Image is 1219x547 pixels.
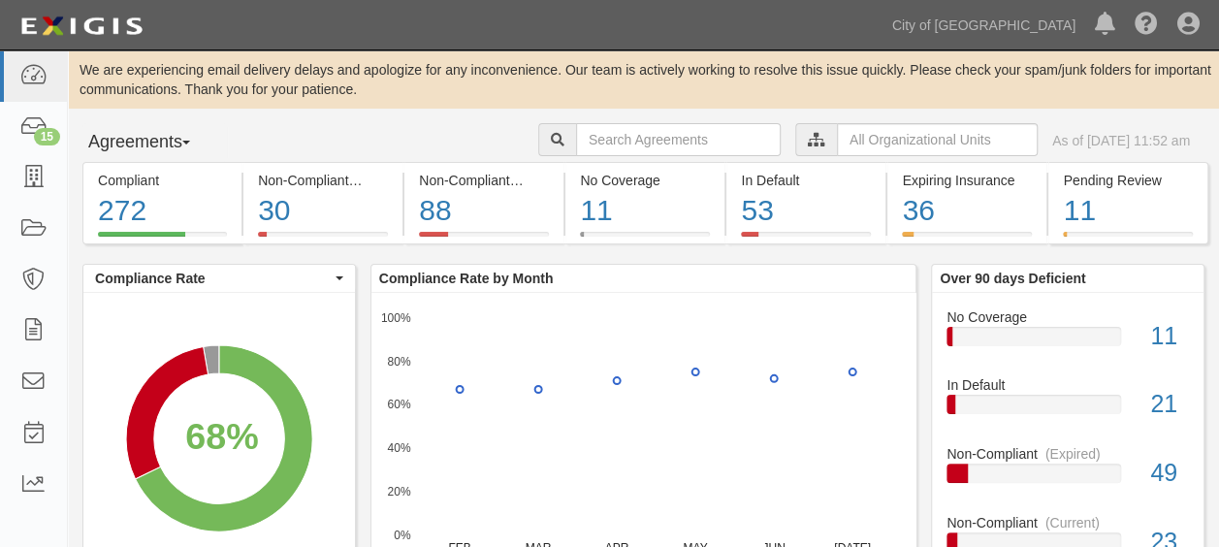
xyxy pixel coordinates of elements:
[576,123,781,156] input: Search Agreements
[940,271,1085,286] b: Over 90 days Deficient
[82,123,228,162] button: Agreements
[387,354,410,368] text: 80%
[1063,190,1192,232] div: 11
[381,310,411,324] text: 100%
[258,190,388,232] div: 30
[185,411,258,464] div: 68%
[726,232,885,247] a: In Default53
[1045,513,1100,532] div: (Current)
[1048,232,1207,247] a: Pending Review11
[379,271,554,286] b: Compliance Rate by Month
[902,171,1032,190] div: Expiring Insurance
[394,528,411,541] text: 0%
[932,513,1203,532] div: Non-Compliant
[82,232,241,247] a: Compliant272
[1136,319,1203,354] div: 11
[1052,131,1190,150] div: As of [DATE] 11:52 am
[1045,444,1101,464] div: (Expired)
[419,171,549,190] div: Non-Compliant (Expired)
[1135,14,1158,37] i: Help Center - Complianz
[258,171,388,190] div: Non-Compliant (Current)
[580,190,710,232] div: 11
[387,441,410,455] text: 40%
[902,190,1032,232] div: 36
[932,307,1203,327] div: No Coverage
[932,375,1203,395] div: In Default
[1063,171,1192,190] div: Pending Review
[932,444,1203,464] div: Non-Compliant
[837,123,1038,156] input: All Organizational Units
[68,60,1219,99] div: We are experiencing email delivery delays and apologize for any inconvenience. Our team is active...
[98,190,227,232] div: 272
[565,232,724,247] a: No Coverage11
[387,485,410,499] text: 20%
[404,232,563,247] a: Non-Compliant(Expired)88
[95,269,331,288] span: Compliance Rate
[946,444,1189,513] a: Non-Compliant(Expired)49
[1136,456,1203,491] div: 49
[34,128,60,145] div: 15
[83,265,355,292] button: Compliance Rate
[946,375,1189,444] a: In Default21
[15,9,148,44] img: logo-5460c22ac91f19d4615b14bd174203de0afe785f0fc80cf4dbbc73dc1793850b.png
[741,171,871,190] div: In Default
[243,232,402,247] a: Non-Compliant(Current)30
[387,398,410,411] text: 60%
[882,6,1085,45] a: City of [GEOGRAPHIC_DATA]
[419,190,549,232] div: 88
[741,190,871,232] div: 53
[887,232,1046,247] a: Expiring Insurance36
[518,171,573,190] div: (Expired)
[580,171,710,190] div: No Coverage
[356,171,410,190] div: (Current)
[946,307,1189,376] a: No Coverage11
[1136,387,1203,422] div: 21
[98,171,227,190] div: Compliant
